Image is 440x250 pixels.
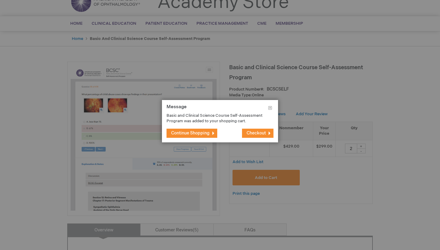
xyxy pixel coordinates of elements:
p: Basic and Clinical Science Course Self-Assessment Program was added to your shopping cart. [167,113,264,124]
h1: Message [167,105,273,113]
span: Continue Shopping [171,130,210,136]
span: Checkout [247,130,266,136]
button: Checkout [242,129,273,138]
button: Continue Shopping [167,129,217,138]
